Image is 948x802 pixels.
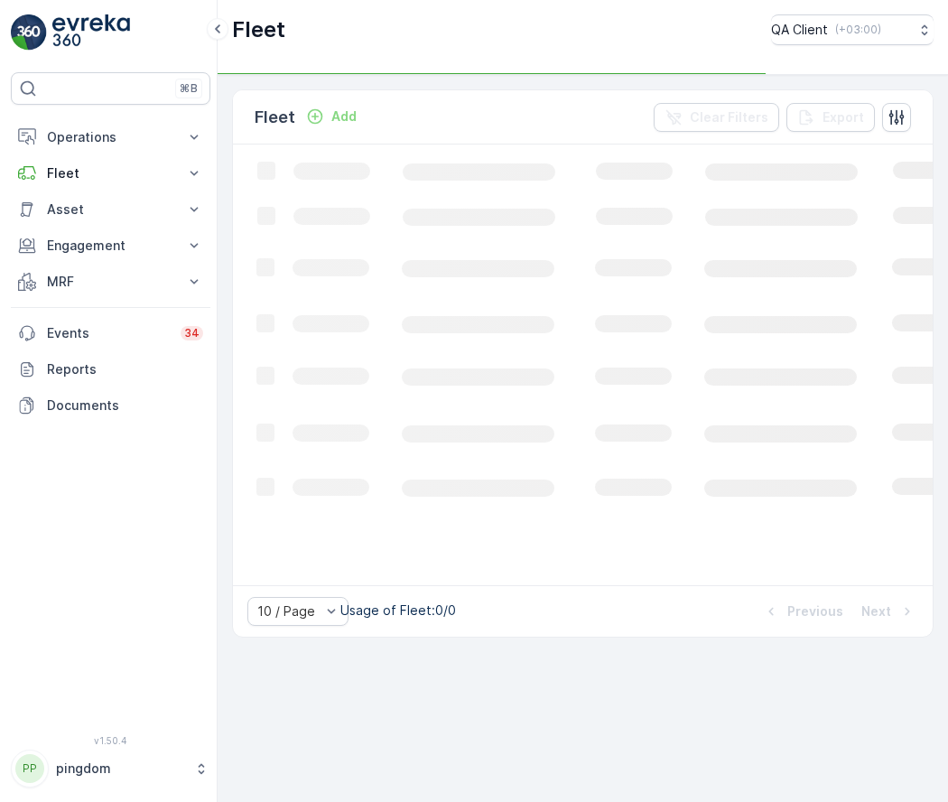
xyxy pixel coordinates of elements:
[232,15,285,44] p: Fleet
[15,754,44,783] div: PP
[690,108,768,126] p: Clear Filters
[835,23,881,37] p: ( +03:00 )
[11,735,210,746] span: v 1.50.4
[180,81,198,96] p: ⌘B
[47,164,174,182] p: Fleet
[299,106,364,127] button: Add
[52,14,130,51] img: logo_light-DOdMpM7g.png
[11,750,210,788] button: PPpingdom
[47,360,203,378] p: Reports
[861,602,891,620] p: Next
[786,103,875,132] button: Export
[255,105,295,130] p: Fleet
[823,108,864,126] p: Export
[47,237,174,255] p: Engagement
[11,191,210,228] button: Asset
[47,324,170,342] p: Events
[340,601,456,620] p: Usage of Fleet : 0/0
[56,760,185,778] p: pingdom
[11,351,210,387] a: Reports
[11,315,210,351] a: Events34
[860,601,918,622] button: Next
[47,273,174,291] p: MRF
[654,103,779,132] button: Clear Filters
[47,200,174,219] p: Asset
[331,107,357,126] p: Add
[760,601,845,622] button: Previous
[11,228,210,264] button: Engagement
[771,14,934,45] button: QA Client(+03:00)
[11,264,210,300] button: MRF
[787,602,843,620] p: Previous
[11,387,210,424] a: Documents
[11,119,210,155] button: Operations
[47,128,174,146] p: Operations
[771,21,828,39] p: QA Client
[47,396,203,415] p: Documents
[184,326,200,340] p: 34
[11,14,47,51] img: logo
[11,155,210,191] button: Fleet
